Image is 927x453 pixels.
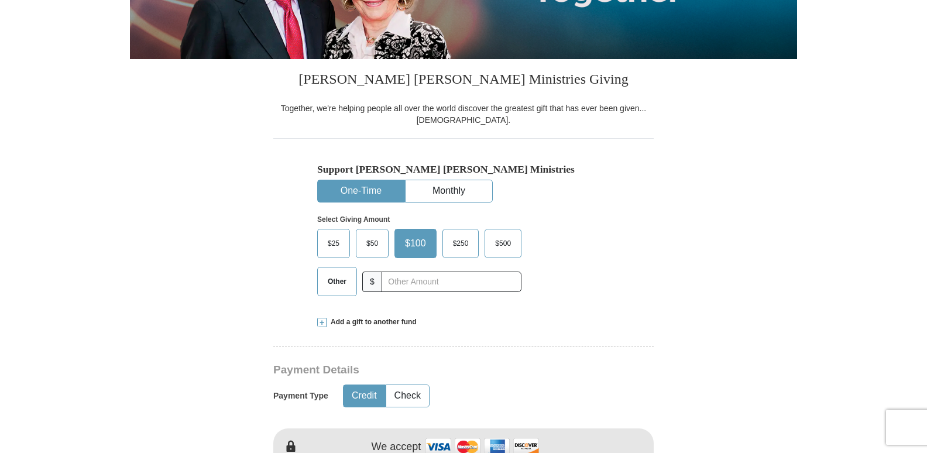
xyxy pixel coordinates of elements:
[273,391,328,401] h5: Payment Type
[386,385,429,407] button: Check
[360,235,384,252] span: $50
[399,235,432,252] span: $100
[382,272,521,292] input: Other Amount
[317,215,390,224] strong: Select Giving Amount
[273,102,654,126] div: Together, we're helping people all over the world discover the greatest gift that has ever been g...
[273,363,572,377] h3: Payment Details
[317,163,610,176] h5: Support [PERSON_NAME] [PERSON_NAME] Ministries
[362,272,382,292] span: $
[489,235,517,252] span: $500
[273,59,654,102] h3: [PERSON_NAME] [PERSON_NAME] Ministries Giving
[322,235,345,252] span: $25
[447,235,475,252] span: $250
[406,180,492,202] button: Monthly
[327,317,417,327] span: Add a gift to another fund
[322,273,352,290] span: Other
[318,180,404,202] button: One-Time
[344,385,385,407] button: Credit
